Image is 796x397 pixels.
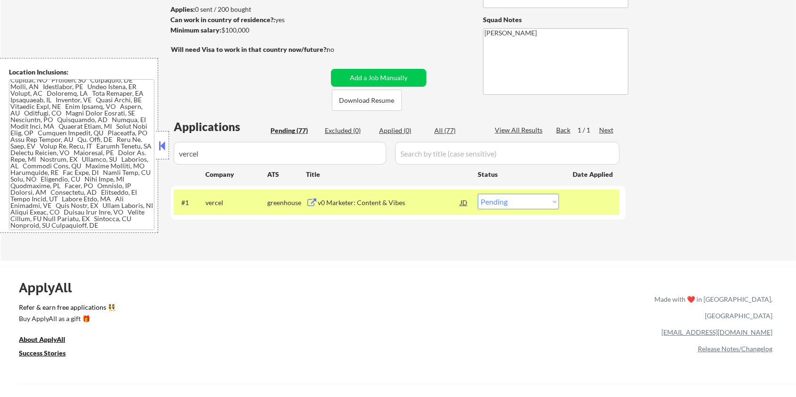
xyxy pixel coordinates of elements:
div: v0 Marketer: Content & Vibes [318,198,460,207]
div: yes [170,15,325,25]
strong: Applies: [170,5,195,13]
div: Applications [174,121,267,132]
u: Success Stories [19,349,66,357]
a: Buy ApplyAll as a gift 🎁 [19,314,113,326]
div: greenhouse [267,198,306,207]
div: ApplyAll [19,280,83,296]
div: Title [306,170,469,179]
strong: Minimum salary: [170,26,221,34]
input: Search by title (case sensitive) [395,142,619,165]
div: Made with ❤️ in [GEOGRAPHIC_DATA], [GEOGRAPHIC_DATA] [651,291,772,324]
a: About ApplyAll [19,335,78,347]
div: Excluded (0) [325,126,372,135]
button: Add a Job Manually [331,69,426,87]
div: no [327,45,354,54]
div: Next [599,125,614,135]
div: Squad Notes [483,15,628,25]
u: About ApplyAll [19,335,65,343]
div: Date Applied [573,170,614,179]
div: JD [459,194,469,211]
div: Applied (0) [379,126,426,135]
div: All (77) [434,126,482,135]
div: Pending (77) [271,126,318,135]
button: Download Resume [332,90,402,111]
div: #1 [181,198,198,207]
a: Refer & earn free applications 👯‍♀️ [19,304,457,314]
div: 0 sent / 200 bought [170,5,328,14]
a: Success Stories [19,348,78,360]
div: Back [556,125,571,135]
div: ATS [267,170,306,179]
strong: Can work in country of residence?: [170,16,275,24]
div: Status [478,165,559,182]
input: Search by company (case sensitive) [174,142,386,165]
a: [EMAIL_ADDRESS][DOMAIN_NAME] [661,328,772,336]
div: Location Inclusions: [9,67,154,77]
div: vercel [205,198,267,207]
div: $100,000 [170,25,328,35]
div: View All Results [495,125,545,135]
div: 1 / 1 [577,125,599,135]
div: Company [205,170,267,179]
div: Buy ApplyAll as a gift 🎁 [19,315,113,322]
strong: Will need Visa to work in that country now/future?: [171,45,328,53]
a: Release Notes/Changelog [698,345,772,353]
